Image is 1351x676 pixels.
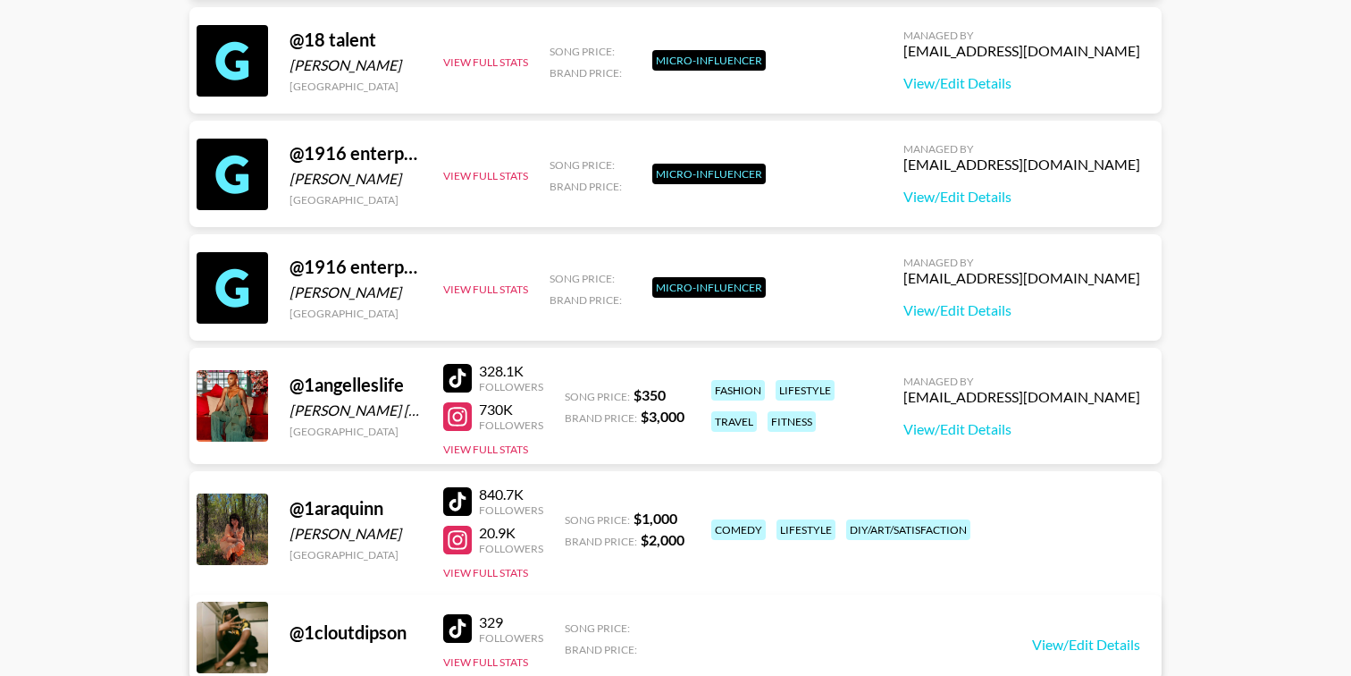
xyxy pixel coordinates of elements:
div: Followers [479,503,543,517]
span: Brand Price: [550,293,622,307]
strong: $ 1,000 [634,510,677,527]
div: lifestyle [776,380,835,401]
div: 329 [479,613,543,631]
div: [EMAIL_ADDRESS][DOMAIN_NAME] [903,156,1140,173]
div: [GEOGRAPHIC_DATA] [289,80,422,93]
span: Song Price: [565,513,630,527]
button: View Full Stats [443,283,528,296]
button: View Full Stats [443,443,528,456]
a: View/Edit Details [903,188,1140,206]
div: fashion [711,380,765,401]
strong: $ 350 [634,386,666,403]
div: Followers [479,418,543,432]
div: 328.1K [479,362,543,380]
div: [EMAIL_ADDRESS][DOMAIN_NAME] [903,388,1140,406]
button: View Full Stats [443,655,528,669]
div: diy/art/satisfaction [846,520,970,540]
button: View Full Stats [443,55,528,69]
button: View Full Stats [443,169,528,182]
strong: $ 2,000 [641,531,684,548]
div: Managed By [903,375,1140,388]
div: [GEOGRAPHIC_DATA] [289,193,422,207]
span: Brand Price: [565,411,637,425]
div: @ 18 talent [289,29,422,51]
div: Followers [479,542,543,555]
div: [EMAIL_ADDRESS][DOMAIN_NAME] [903,269,1140,287]
div: Managed By [903,256,1140,269]
div: [GEOGRAPHIC_DATA] [289,548,422,562]
div: @ 1916 enterprises 2.0 llc [289,142,422,165]
div: 20.9K [479,524,543,542]
span: Song Price: [550,45,615,58]
div: lifestyle [776,520,835,540]
a: View/Edit Details [1032,636,1140,654]
div: comedy [711,520,766,540]
span: Brand Price: [550,66,622,80]
div: [GEOGRAPHIC_DATA] [289,425,422,438]
button: View Full Stats [443,566,528,579]
a: View/Edit Details [903,74,1140,92]
div: [PERSON_NAME] [289,525,422,543]
div: fitness [768,411,816,432]
div: 840.7K [479,486,543,503]
div: @ 1araquinn [289,497,422,520]
div: travel [711,411,757,432]
div: Micro-Influencer [652,50,766,71]
div: @ 1cloutdipson [289,621,422,644]
strong: $ 3,000 [641,408,684,425]
div: @ 1angelleslife [289,374,422,396]
div: Micro-Influencer [652,277,766,298]
div: Managed By [903,142,1140,156]
div: 730K [479,401,543,418]
div: [PERSON_NAME] [289,283,422,301]
div: [EMAIL_ADDRESS][DOMAIN_NAME] [903,42,1140,60]
div: [PERSON_NAME] [289,56,422,74]
div: Followers [479,631,543,645]
span: Brand Price: [550,180,622,193]
div: @ 1916 enterprises 2.0 llc [289,256,422,278]
span: Song Price: [550,158,615,172]
span: Brand Price: [565,643,637,656]
a: View/Edit Details [903,301,1140,319]
div: [PERSON_NAME] [289,170,422,188]
span: Song Price: [565,390,630,403]
span: Song Price: [550,272,615,285]
a: View/Edit Details [903,420,1140,438]
div: Followers [479,380,543,393]
span: Brand Price: [565,535,637,548]
div: Managed By [903,29,1140,42]
div: [GEOGRAPHIC_DATA] [289,307,422,320]
span: Song Price: [565,621,630,635]
div: Micro-Influencer [652,164,766,184]
div: [PERSON_NAME] [PERSON_NAME] [289,401,422,419]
